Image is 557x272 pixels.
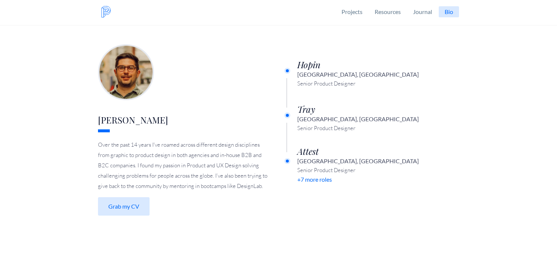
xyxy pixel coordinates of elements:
[297,176,332,183] a: +7 more roles
[439,6,459,17] a: Bio
[98,197,150,216] a: Grab my CV
[297,145,419,157] h4: Attest
[297,103,419,115] h4: Tray
[297,123,419,133] p: Senior Product Designer
[297,157,419,164] span: [GEOGRAPHIC_DATA], [GEOGRAPHIC_DATA]
[98,44,154,100] img: me.png
[284,112,290,118] img: bullet.svg
[100,6,112,18] img: Logo
[98,140,271,191] p: Over the past 14 years I've roamed across different design disciplines from graphic to product de...
[297,71,419,78] span: [GEOGRAPHIC_DATA], [GEOGRAPHIC_DATA]
[284,68,290,74] img: bullet.svg
[297,59,419,70] h4: Hopin
[284,158,290,164] img: bullet.svg
[297,115,419,122] span: [GEOGRAPHIC_DATA], [GEOGRAPHIC_DATA]
[297,165,419,175] p: Senior Product Designer
[297,79,419,89] p: Senior Product Designer
[98,114,271,126] h2: [PERSON_NAME]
